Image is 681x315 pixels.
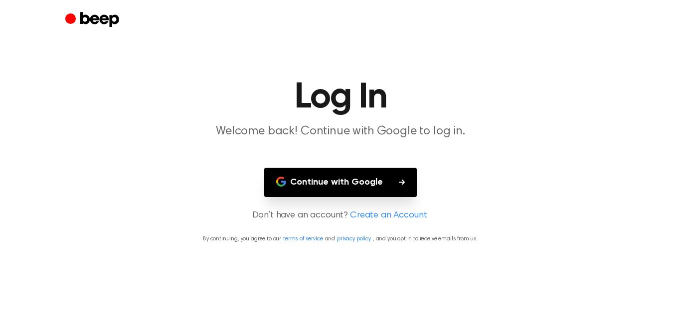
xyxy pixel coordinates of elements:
p: Welcome back! Continue with Google to log in. [149,123,532,140]
a: privacy policy [337,236,371,242]
button: Continue with Google [264,168,417,197]
h1: Log In [85,80,596,115]
a: Create an Account [350,209,427,222]
p: Don’t have an account? [12,209,669,222]
p: By continuing, you agree to our and , and you opt in to receive emails from us. [12,234,669,243]
a: Beep [65,10,122,30]
a: terms of service [283,236,323,242]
